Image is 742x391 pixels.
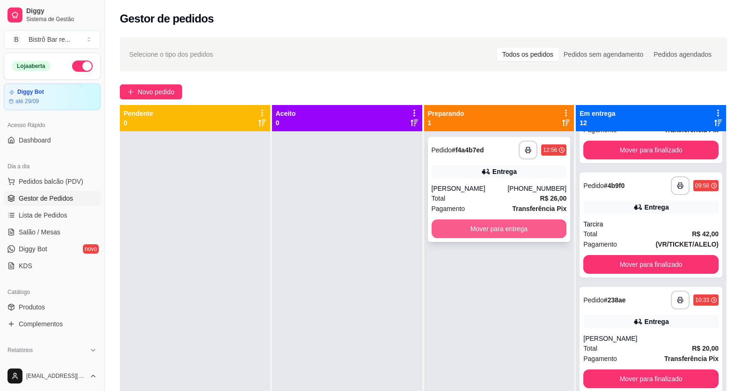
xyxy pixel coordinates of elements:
[19,177,83,186] span: Pedidos balcão (PDV)
[604,182,624,189] strong: # 4b9f0
[4,258,101,273] a: KDS
[692,230,719,238] strong: R$ 42,00
[19,194,73,203] span: Gestor de Pedidos
[120,11,214,26] h2: Gestor de pedidos
[543,146,557,154] div: 12:56
[127,89,134,95] span: plus
[138,87,175,97] span: Novo pedido
[4,358,101,373] a: Relatórios de vendas
[4,191,101,206] a: Gestor de Pedidos
[276,118,296,128] p: 0
[497,48,558,61] div: Todos os pedidos
[4,316,101,331] a: Complementos
[12,35,21,44] span: B
[492,167,517,176] div: Entrega
[276,109,296,118] p: Aceito
[4,83,101,110] a: Diggy Botaté 29/09
[583,369,719,388] button: Mover para finalizado
[19,319,63,329] span: Complementos
[19,135,51,145] span: Dashboard
[645,317,669,326] div: Entrega
[580,109,615,118] p: Em entrega
[432,184,508,193] div: [PERSON_NAME]
[558,48,648,61] div: Pedidos sem agendamento
[120,84,182,99] button: Novo pedido
[645,203,669,212] div: Entrega
[4,208,101,223] a: Lista de Pedidos
[19,244,47,254] span: Diggy Bot
[695,296,709,304] div: 10:33
[17,89,44,96] article: Diggy Bot
[124,109,153,118] p: Pendente
[583,229,597,239] span: Total
[4,300,101,315] a: Produtos
[4,225,101,240] a: Salão / Mesas
[648,48,717,61] div: Pedidos agendados
[124,118,153,128] p: 0
[580,118,615,128] p: 12
[26,7,97,15] span: Diggy
[19,261,32,271] span: KDS
[4,241,101,256] a: Diggy Botnovo
[664,355,719,362] strong: Transferência Pix
[19,361,81,370] span: Relatórios de vendas
[507,184,566,193] div: [PHONE_NUMBER]
[4,118,101,133] div: Acesso Rápido
[12,61,51,71] div: Loja aberta
[583,255,719,274] button: Mover para finalizado
[428,118,464,128] p: 1
[129,49,213,60] span: Selecione o tipo dos pedidos
[432,146,452,154] span: Pedido
[583,296,604,304] span: Pedido
[19,302,45,312] span: Produtos
[583,141,719,159] button: Mover para finalizado
[26,15,97,23] span: Sistema de Gestão
[432,193,446,203] span: Total
[4,174,101,189] button: Pedidos balcão (PDV)
[695,182,709,189] div: 09:58
[583,334,719,343] div: [PERSON_NAME]
[4,365,101,387] button: [EMAIL_ADDRESS][DOMAIN_NAME]
[432,219,567,238] button: Mover para entrega
[19,211,67,220] span: Lista de Pedidos
[72,60,93,72] button: Alterar Status
[583,182,604,189] span: Pedido
[655,241,719,248] strong: (VR/TICKET/ALELO)
[4,133,101,148] a: Dashboard
[540,195,566,202] strong: R$ 26,00
[4,159,101,174] div: Dia a dia
[19,227,60,237] span: Salão / Mesas
[583,343,597,353] span: Total
[15,98,39,105] article: até 29/09
[692,345,719,352] strong: R$ 20,00
[4,30,101,49] button: Select a team
[604,296,626,304] strong: # 238ae
[26,372,86,380] span: [EMAIL_ADDRESS][DOMAIN_NAME]
[452,146,484,154] strong: # f4a4b7ed
[29,35,70,44] div: Bistrô Bar re ...
[583,219,719,229] div: Tarcira
[7,346,33,354] span: Relatórios
[4,4,101,26] a: DiggySistema de Gestão
[583,239,617,249] span: Pagamento
[583,353,617,364] span: Pagamento
[4,285,101,300] div: Catálogo
[428,109,464,118] p: Preparando
[512,205,566,212] strong: Transferência Pix
[432,203,465,214] span: Pagamento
